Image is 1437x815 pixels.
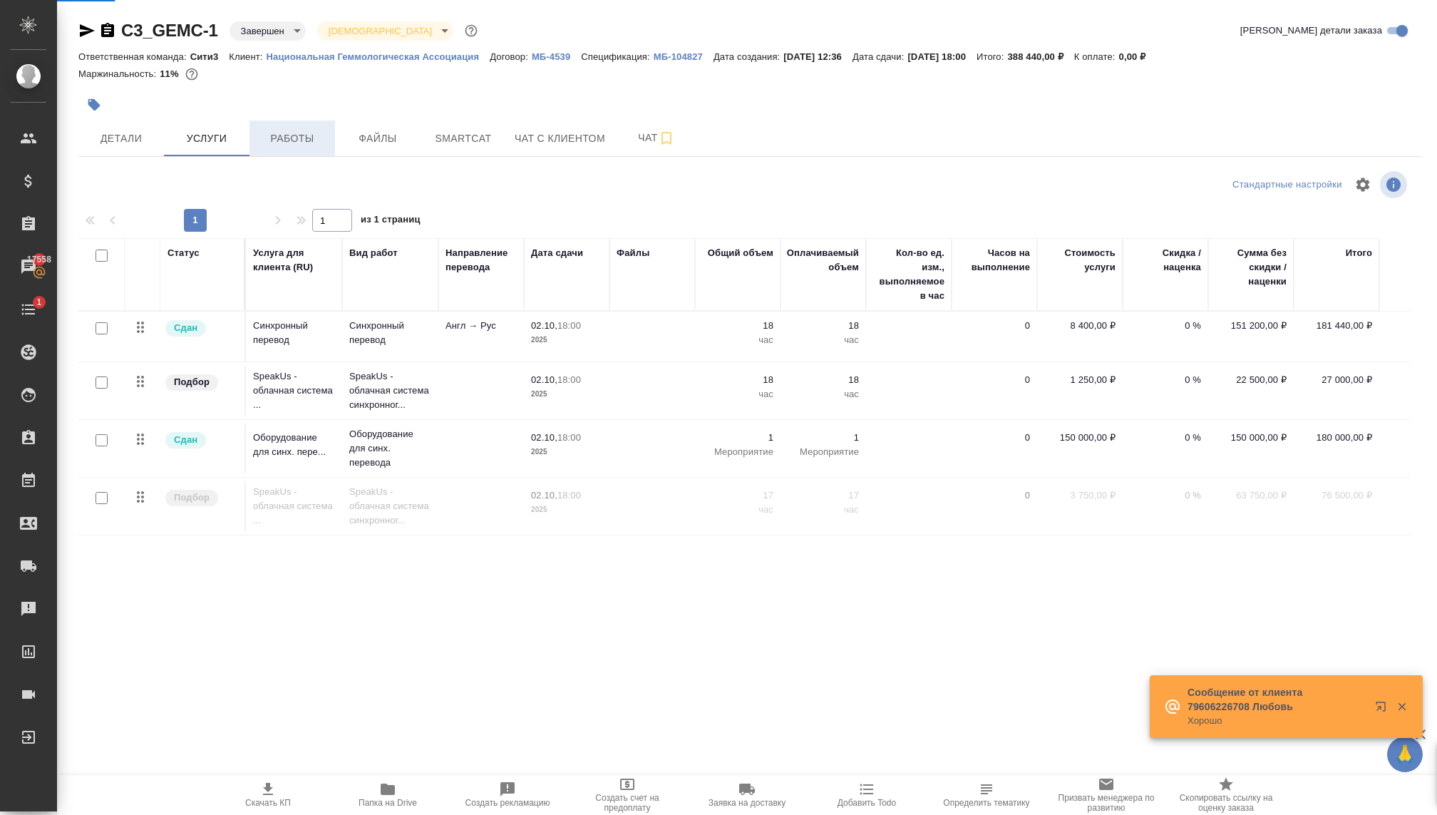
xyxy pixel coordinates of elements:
p: 0 % [1130,488,1201,503]
p: 0 % [1130,431,1201,445]
button: Скачать КП [208,775,328,815]
p: 17 [702,488,773,503]
div: Файлы [617,246,649,260]
p: 0 % [1130,373,1201,387]
p: 76 500,00 ₽ [1301,488,1372,503]
p: Договор: [490,51,532,62]
p: Сити3 [190,51,230,62]
div: Услуга для клиента (RU) [253,246,335,275]
span: Чат с клиентом [515,130,605,148]
p: 0 % [1130,319,1201,333]
p: 02.10, [531,374,557,385]
p: 150 000,00 ₽ [1044,431,1116,445]
p: 2025 [531,503,602,517]
div: Дата сдачи [531,246,583,260]
p: 18:00 [557,490,581,501]
p: [DATE] 18:00 [907,51,977,62]
p: 388 440,00 ₽ [1007,51,1073,62]
p: Дата сдачи: [853,51,907,62]
p: 2025 [531,333,602,347]
div: Итого [1346,246,1372,260]
p: Оборудование для синх. пере... [253,431,335,459]
button: Доп статусы указывают на важность/срочность заказа [462,21,480,40]
span: Файлы [344,130,412,148]
p: Клиент: [229,51,266,62]
p: 27 000,00 ₽ [1301,373,1372,387]
p: 3 750,00 ₽ [1044,488,1116,503]
td: 0 [952,366,1037,416]
p: Сдан [174,433,197,447]
p: Англ → Рус [445,319,517,333]
p: 8 400,00 ₽ [1044,319,1116,333]
p: 17 [788,488,859,503]
button: Скопировать ссылку [99,22,116,39]
div: Завершен [230,21,306,41]
p: Мероприятие [702,445,773,459]
span: Работы [258,130,326,148]
span: Настроить таблицу [1346,168,1380,202]
p: Ответственная команда: [78,51,190,62]
p: 150 000,00 ₽ [1215,431,1287,445]
span: Детали [87,130,155,148]
span: Призвать менеджера по развитию [1055,793,1158,813]
p: час [788,387,859,401]
p: Оборудование для синх. перевода [349,427,431,470]
p: 02.10, [531,490,557,501]
button: Добавить Todo [807,775,927,815]
p: Синхронный перевод [253,319,335,347]
p: Сообщение от клиента 79606226708 Любовь [1188,685,1366,714]
p: Подбор [174,375,210,389]
p: Мероприятие [788,445,859,459]
span: Smartcat [429,130,498,148]
p: 18:00 [557,432,581,443]
p: час [788,503,859,517]
p: SpeakUs - облачная система ... [253,485,335,528]
p: SpeakUs - облачная система синхронног... [349,485,431,528]
a: МБ-104827 [654,50,714,62]
p: 1 [702,431,773,445]
p: 18 [788,373,859,387]
button: Определить тематику [927,775,1046,815]
button: [DEMOGRAPHIC_DATA] [324,25,436,37]
span: Папка на Drive [359,798,417,808]
p: 18:00 [557,320,581,331]
div: Скидка / наценка [1130,246,1201,275]
span: 17558 [19,252,60,267]
p: 181 440,00 ₽ [1301,319,1372,333]
div: Статус [168,246,200,260]
p: 63 750,00 ₽ [1215,488,1287,503]
p: Синхронный перевод [349,319,431,347]
td: 0 [952,312,1037,362]
p: 18:00 [557,374,581,385]
span: [PERSON_NAME] детали заказа [1240,24,1382,38]
span: Чат [622,129,691,147]
span: Посмотреть информацию [1380,171,1410,198]
p: МБ-4539 [532,51,581,62]
p: SpeakUs - облачная система ... [253,369,335,412]
a: 1 [4,292,53,327]
div: Кол-во ед. изм., выполняемое в час [873,246,944,303]
div: Общий объем [708,246,773,260]
p: 22 500,00 ₽ [1215,373,1287,387]
button: Добавить тэг [78,89,110,121]
p: 1 [788,431,859,445]
p: 18 [702,373,773,387]
div: Направление перевода [445,246,517,275]
td: 0 [952,481,1037,531]
a: 17558 [4,249,53,285]
button: 288200.00 RUB; [182,65,201,83]
p: 1 250,00 ₽ [1044,373,1116,387]
button: Закрыть [1387,700,1416,713]
svg: Подписаться [658,130,675,147]
p: К оплате: [1074,51,1119,62]
p: 18 [702,319,773,333]
div: Вид работ [349,246,398,260]
p: Маржинальность: [78,68,160,79]
p: 2025 [531,387,602,401]
button: Папка на Drive [328,775,448,815]
p: час [702,503,773,517]
button: Создать рекламацию [448,775,567,815]
p: Сдан [174,321,197,335]
span: Добавить Todo [838,798,896,808]
span: 1 [28,295,50,309]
